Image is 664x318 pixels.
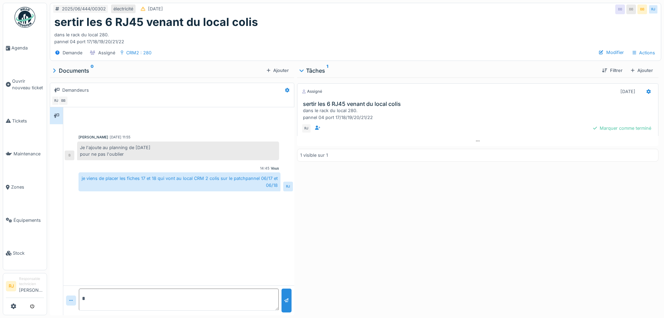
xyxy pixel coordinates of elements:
div: Vous [271,166,279,171]
div: 1 visible sur 1 [300,152,328,158]
div: 14:45 [260,166,269,171]
div: Ajouter [264,66,292,75]
span: Stock [13,250,44,256]
div: Tâches [300,66,597,75]
a: Agenda [3,31,47,65]
div: dans le rack du local 280. pannel 04 port 17/18/19/20/21/22 [303,107,655,120]
span: Tickets [12,118,44,124]
span: Ouvrir nouveau ticket [12,78,44,91]
h3: sertir les 6 RJ45 venant du local colis [303,101,655,107]
li: [PERSON_NAME] [19,276,44,296]
div: Documents [53,66,264,75]
li: RJ [6,281,16,291]
div: Assigné [302,89,322,94]
div: [DATE] 11:55 [110,135,130,140]
a: Équipements [3,204,47,237]
span: Agenda [11,45,44,51]
div: Modifier [596,48,627,57]
div: RJ [52,96,61,106]
h1: sertir les 6 RJ45 venant du local colis [54,16,258,29]
div: RJ [302,124,311,133]
a: Maintenance [3,137,47,171]
div: Responsable technicien [19,276,44,287]
div: B [65,151,74,160]
div: BB [58,96,68,106]
sup: 0 [91,66,94,75]
div: RJ [283,182,293,191]
div: CRM2 : 280 [126,49,151,56]
span: Équipements [13,217,44,224]
a: Ouvrir nouveau ticket [3,65,47,105]
div: dans le rack du local 280. pannel 04 port 17/18/19/20/21/22 [54,29,657,45]
a: Tickets [3,105,47,138]
div: Actions [629,48,658,58]
div: [PERSON_NAME] [79,135,108,140]
div: électricité [113,6,133,12]
div: Je l'ajoute au planning de [DATE] pour ne pas l'oublier [77,142,279,160]
div: Demandeurs [62,87,89,93]
div: Assigné [98,49,115,56]
a: RJ Responsable technicien[PERSON_NAME] [6,276,44,298]
div: je viens de placer les fiches 17 et 18 qui vont au local CRM 2 colis sur le patchpannel 06/17 et ... [79,172,280,191]
div: RJ [648,4,658,14]
div: [DATE] [620,88,635,95]
div: BB [637,4,647,14]
div: BB [626,4,636,14]
div: BB [615,4,625,14]
span: Zones [11,184,44,190]
sup: 1 [326,66,328,75]
span: Maintenance [13,151,44,157]
img: Badge_color-CXgf-gQk.svg [15,7,35,28]
div: Ajouter [628,66,656,75]
div: [DATE] [148,6,163,12]
a: Stock [3,237,47,270]
div: Filtrer [599,66,625,75]
div: 2025/06/444/00302 [62,6,106,12]
div: Demande [63,49,82,56]
a: Zones [3,171,47,204]
div: Marquer comme terminé [590,124,654,133]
